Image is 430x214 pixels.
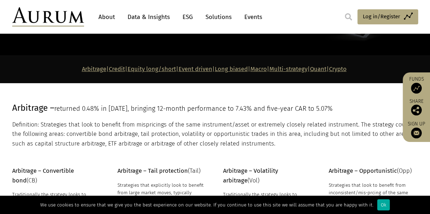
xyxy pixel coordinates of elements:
[345,13,352,20] img: search.svg
[241,10,262,24] a: Events
[223,167,278,184] strong: Arbitrage – Volatility arbitrage
[12,167,74,184] strong: Arbitrage – Convertible bond
[12,7,84,27] img: Aurum
[12,103,54,113] span: Arbitrage –
[406,99,426,115] div: Share
[12,167,74,184] span: (CB)
[269,66,308,72] a: Multi-strategy
[406,76,426,94] a: Funds
[411,83,422,94] img: Access Funds
[215,66,248,72] a: Long biased
[202,10,235,24] a: Solutions
[329,166,416,176] p: (Opp)
[329,66,347,72] a: Crypto
[117,167,200,174] span: (Tail)
[109,66,125,72] a: Credit
[377,199,390,210] div: Ok
[95,10,119,24] a: About
[82,66,347,72] strong: | | | | | | | |
[12,120,416,148] p: Definition: Strategies that look to benefit from mispricings of the same instrument/asset or extr...
[223,166,311,185] p: (Vol)
[82,66,106,72] a: Arbitrage
[406,121,426,138] a: Sign up
[310,66,327,72] a: Quant
[179,66,212,72] a: Event driven
[363,12,400,21] span: Log in/Register
[124,10,174,24] a: Data & Insights
[411,128,422,138] img: Sign up to our newsletter
[54,105,333,113] span: returned 0.48% in [DATE], bringing 12-month performance to 7.43% and five-year CAR to 5.07%
[117,167,188,174] strong: Arbitrage – Tail protection
[411,105,422,115] img: Share this post
[357,9,418,24] a: Log in/Register
[179,10,196,24] a: ESG
[329,167,397,174] strong: Arbitrage – Opportunistic
[128,66,176,72] a: Equity long/short
[250,66,267,72] a: Macro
